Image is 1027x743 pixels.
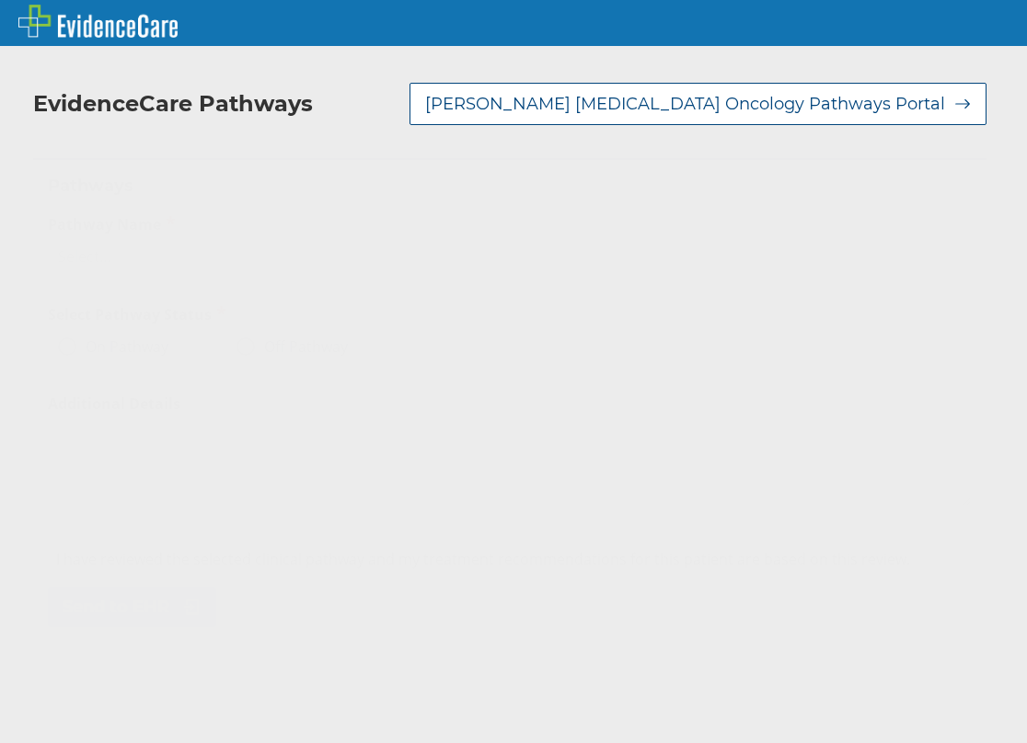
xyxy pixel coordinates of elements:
div: Select... [58,246,110,267]
label: Off Pathway [237,337,348,356]
span: I have reviewed the selected clinical pathway and my treatment recommendations for this patient a... [56,549,910,569]
button: [PERSON_NAME] [MEDICAL_DATA] Oncology Pathways Portal [410,83,987,125]
span: [PERSON_NAME] [MEDICAL_DATA] Oncology Pathways Portal [425,93,945,115]
button: Send to EHR [48,587,216,627]
span: Send to EHR [63,596,169,618]
label: Additional Details [48,394,972,414]
label: Pathway Name [48,213,972,234]
label: On Pathway [58,337,168,356]
img: EvidenceCare [18,5,178,38]
h2: EvidenceCare Pathways [33,90,313,118]
h2: Select Pathway Status [48,303,502,325]
h2: Pathways [48,175,972,197]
